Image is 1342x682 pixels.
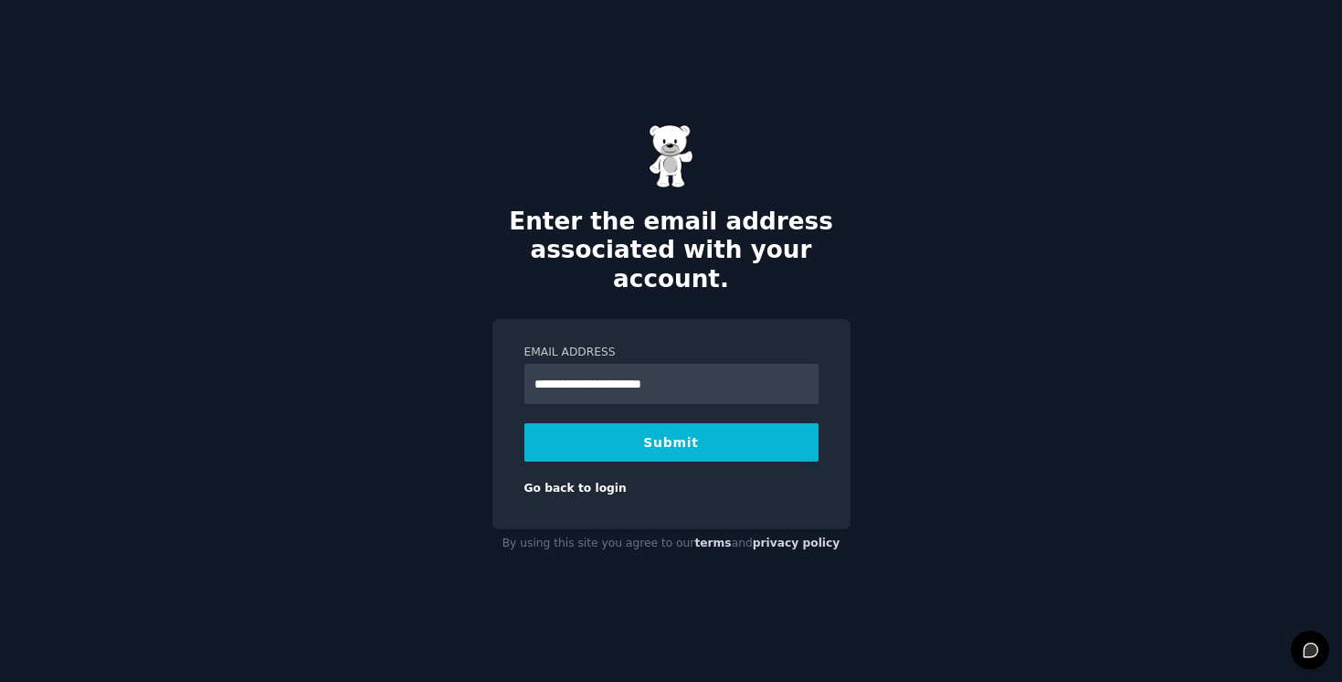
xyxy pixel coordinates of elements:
[694,537,731,549] a: terms
[524,482,627,495] a: Go back to login
[649,124,694,188] img: Gummy Bear
[524,423,819,462] button: Submit
[492,529,851,559] div: By using this site you agree to our and
[524,345,819,361] label: Email Address
[492,208,851,294] h2: Enter the email address associated with your account.
[753,537,840,549] a: privacy policy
